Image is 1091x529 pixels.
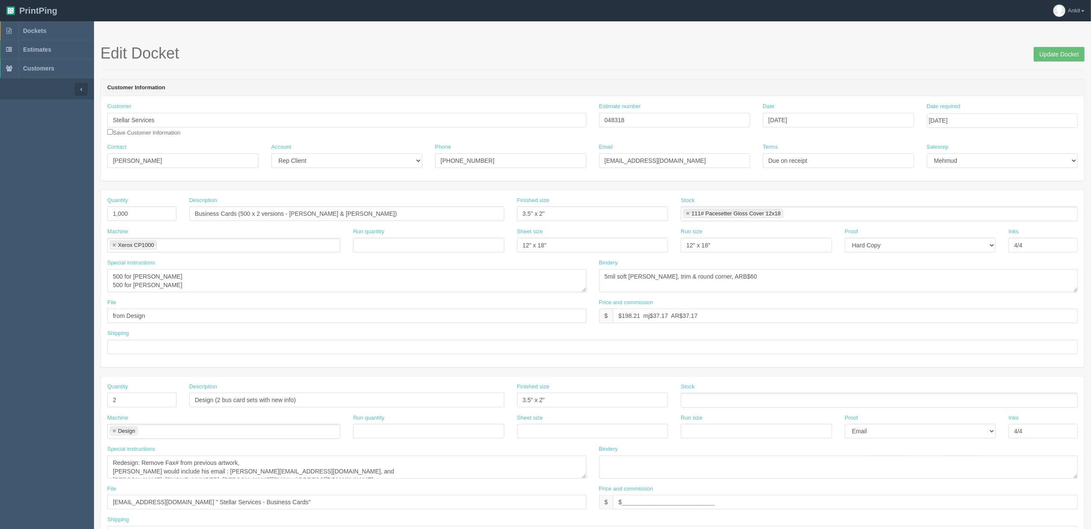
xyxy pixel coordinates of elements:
span: Dockets [23,27,46,34]
div: Xerox CP1000 [118,242,154,248]
div: $ [599,495,613,509]
textarea: Redesign: Remove Fax# from previous artwork, [PERSON_NAME] would include his email : [PERSON_NAME... [107,456,586,479]
label: Quantity [107,383,128,391]
textarea: 500 for [PERSON_NAME] 500 for [PERSON_NAME] [107,269,586,292]
label: Finished size [517,383,550,391]
span: Estimates [23,46,51,53]
label: Sheet size [517,228,543,236]
label: Run quantity [353,228,384,236]
label: Stock [681,383,695,391]
label: Customer [107,103,131,111]
label: Quantity [107,197,128,205]
label: Account [271,143,291,151]
img: avatar_default-7531ab5dedf162e01f1e0bb0964e6a185e93c5c22dfe317fb01d7f8cd2b1632c.jpg [1053,5,1065,17]
div: $ [599,309,613,323]
label: Special instructions [107,445,155,453]
div: Design [118,428,135,434]
label: Bindery [599,259,618,267]
label: Bindery [599,445,618,453]
img: logo-3e63b451c926e2ac314895c53de4908e5d424f24456219fb08d385ab2e579770.png [6,6,15,15]
label: Stock [681,197,695,205]
label: Run quantity [353,414,384,422]
label: Date required [927,103,961,111]
label: Description [189,383,217,391]
label: Finished size [517,197,550,205]
label: Sheet size [517,414,543,422]
label: Proof [845,228,858,236]
label: Price and commission [599,299,653,307]
label: Run size [681,228,703,236]
label: File [107,485,116,493]
label: Run size [681,414,703,422]
input: Enter customer name [107,113,586,127]
label: File [107,299,116,307]
div: Save Customer Information [107,103,586,137]
label: Inks [1009,228,1019,236]
label: Machine [107,228,128,236]
textarea: 5mil soft [PERSON_NAME], trim & round corner, ARB$60 [599,269,1078,292]
label: Inks [1009,414,1019,422]
h1: Edit Docket [100,45,1085,62]
span: Customers [23,65,54,72]
div: 111# Pacesetter Gloss Cover 12x18 [691,211,781,216]
label: Shipping [107,516,129,524]
label: Shipping [107,329,129,338]
label: Machine [107,414,128,422]
label: Salesrep [927,143,949,151]
label: Proof [845,414,858,422]
label: Description [189,197,217,205]
header: Customer Information [101,79,1084,97]
input: Update Docket [1034,47,1085,62]
label: Contact [107,143,126,151]
label: Date [763,103,774,111]
label: Phone [435,143,451,151]
label: Email [599,143,613,151]
label: Special instructions [107,259,155,267]
label: Terms [763,143,778,151]
label: Price and commission [599,485,653,493]
label: Estimate number [599,103,641,111]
